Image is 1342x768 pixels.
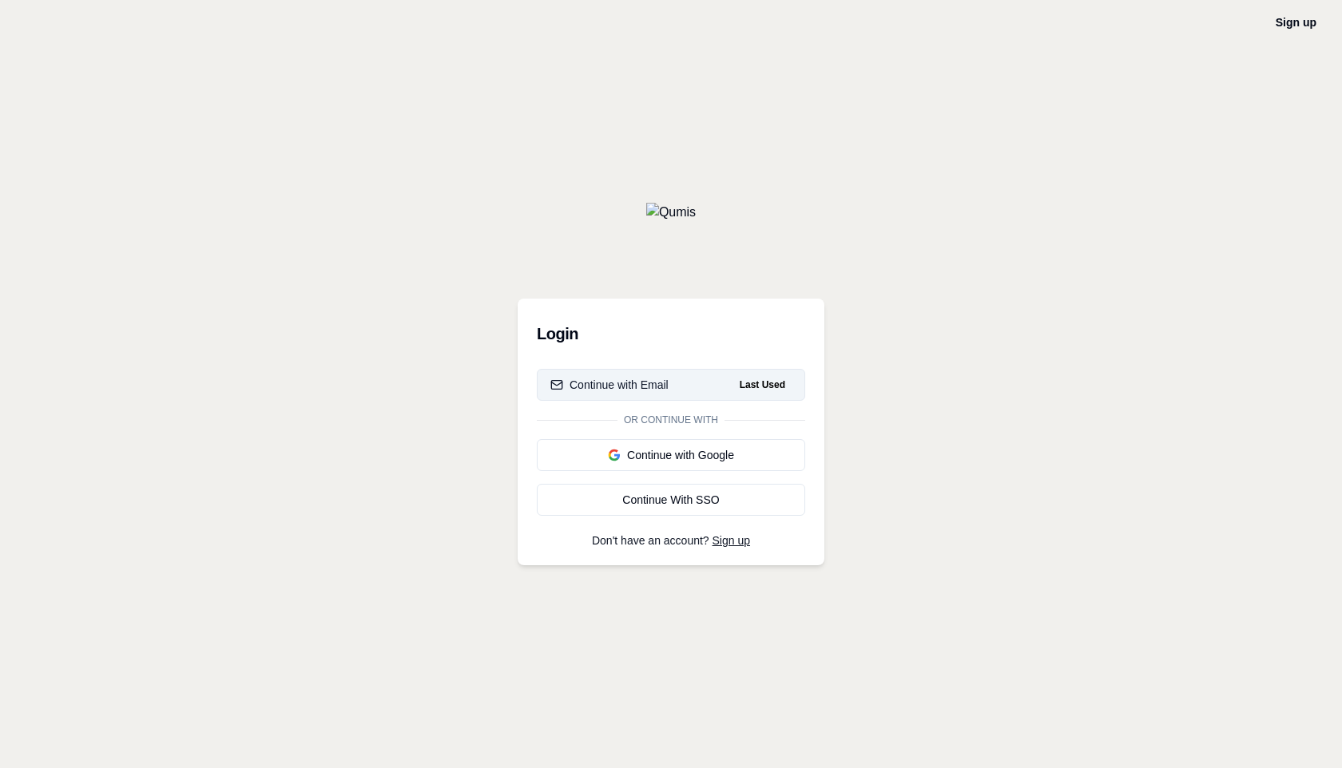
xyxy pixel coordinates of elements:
a: Sign up [1276,16,1316,29]
span: Or continue with [617,414,725,426]
div: Continue with Google [550,447,792,463]
button: Continue with Google [537,439,805,471]
div: Continue with Email [550,377,669,393]
button: Continue with EmailLast Used [537,369,805,401]
a: Continue With SSO [537,484,805,516]
p: Don't have an account? [537,535,805,546]
a: Sign up [713,534,750,547]
img: Qumis [646,203,696,222]
h3: Login [537,318,805,350]
span: Last Used [733,375,792,394]
div: Continue With SSO [550,492,792,508]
